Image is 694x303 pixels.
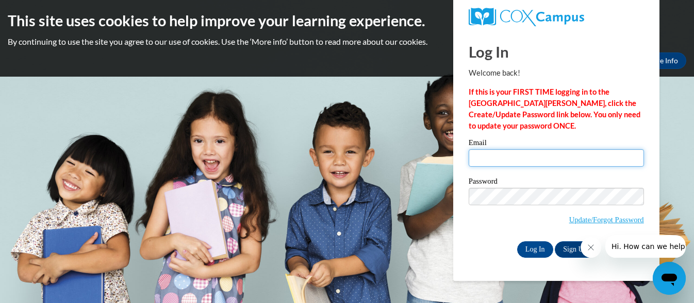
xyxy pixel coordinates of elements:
label: Email [469,139,644,149]
p: By continuing to use the site you agree to our use of cookies. Use the ‘More info’ button to read... [8,36,686,47]
a: Update/Forgot Password [569,216,644,224]
a: More Info [638,52,686,69]
label: Password [469,177,644,188]
strong: If this is your FIRST TIME logging in to the [GEOGRAPHIC_DATA][PERSON_NAME], click the Create/Upd... [469,87,640,130]
input: Log In [517,241,553,258]
span: Hi. How can we help? [6,7,84,15]
h2: This site uses cookies to help improve your learning experience. [8,10,686,31]
iframe: Message from company [605,235,686,258]
iframe: Button to launch messaging window [653,262,686,295]
iframe: Close message [581,237,601,258]
p: Welcome back! [469,67,644,79]
img: COX Campus [469,8,584,26]
a: COX Campus [469,8,644,26]
h1: Log In [469,41,644,62]
a: Sign Up [555,241,595,258]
